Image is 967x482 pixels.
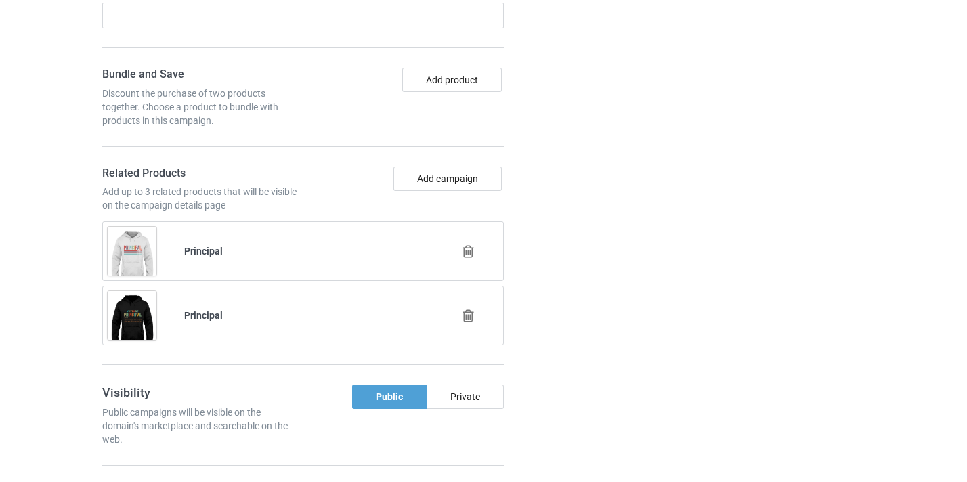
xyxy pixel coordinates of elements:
div: Discount the purchase of two products together. Choose a product to bundle with products in this ... [102,87,299,127]
h3: Visibility [102,385,299,400]
h4: Related Products [102,167,299,181]
button: Add product [402,68,502,92]
b: Principal [184,246,223,257]
div: Add up to 3 related products that will be visible on the campaign details page [102,185,299,212]
button: Add campaign [393,167,502,191]
b: Principal [184,310,223,321]
div: Public [352,385,427,409]
div: Private [427,385,504,409]
div: Public campaigns will be visible on the domain's marketplace and searchable on the web. [102,406,299,446]
h4: Bundle and Save [102,68,299,82]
